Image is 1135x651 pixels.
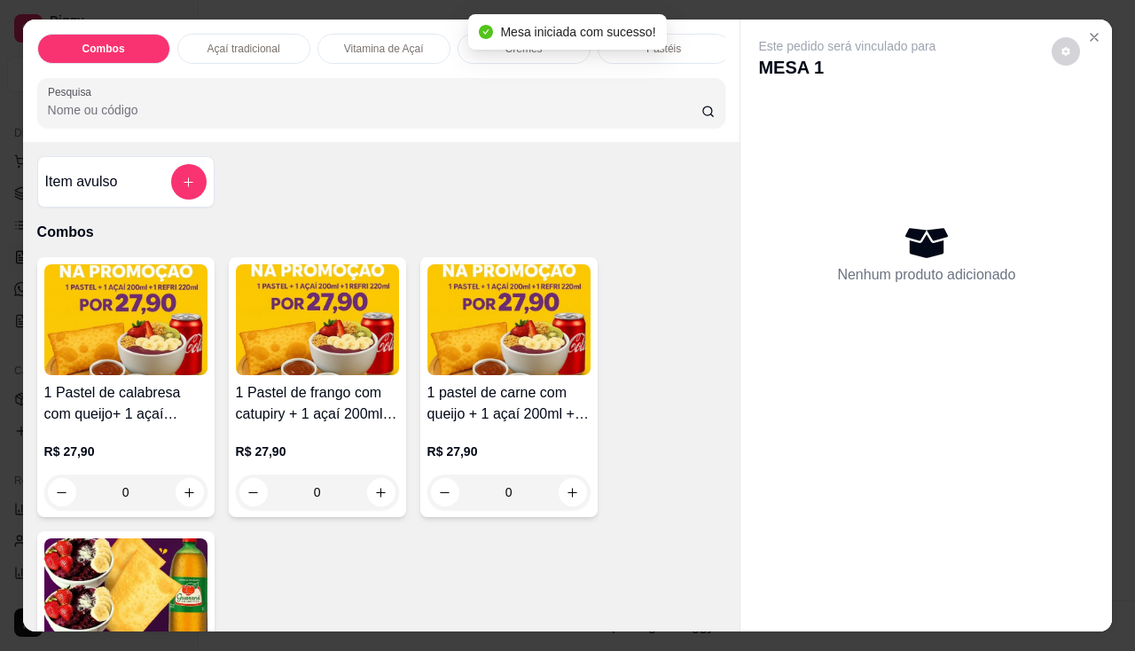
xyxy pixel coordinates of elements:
input: Pesquisa [48,101,701,119]
p: Pastéis [646,42,681,56]
p: Vitamina de Açaí [344,42,424,56]
p: Nenhum produto adicionado [837,264,1015,286]
span: Mesa iniciada com sucesso! [500,25,655,39]
p: Combos [82,42,125,56]
p: Este pedido será vinculado para [758,37,935,55]
img: product-image [44,538,207,649]
img: product-image [44,264,207,375]
label: Pesquisa [48,84,98,99]
img: product-image [236,264,399,375]
h4: Item avulso [45,171,118,192]
p: R$ 27,90 [44,443,207,460]
span: check-circle [479,25,493,39]
button: add-separate-item [171,164,207,200]
p: R$ 27,90 [236,443,399,460]
button: decrease-product-quantity [1052,37,1080,66]
p: Açaí tradicional [207,42,280,56]
h4: 1 Pastel de calabresa com queijo+ 1 açaí 200ml+ 1 refri lata 220ml [44,382,207,425]
h4: 1 pastel de carne com queijo + 1 açaí 200ml + 1 refri lata 220ml [427,382,591,425]
h4: 1 Pastel de frango com catupiry + 1 açaí 200ml + 1 refri lata 220ml [236,382,399,425]
p: Combos [37,222,726,243]
p: R$ 27,90 [427,443,591,460]
p: MESA 1 [758,55,935,80]
img: product-image [427,264,591,375]
button: Close [1080,23,1108,51]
